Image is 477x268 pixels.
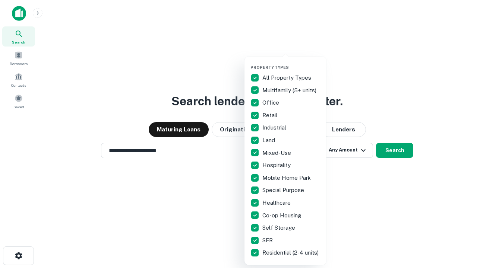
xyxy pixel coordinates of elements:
p: Special Purpose [262,186,306,195]
p: Retail [262,111,279,120]
p: Mixed-Use [262,149,293,157]
p: Land [262,136,277,145]
p: Industrial [262,123,288,132]
p: All Property Types [262,73,313,82]
p: Healthcare [262,198,292,207]
p: Office [262,98,281,107]
p: Self Storage [262,223,297,232]
p: Multifamily (5+ units) [262,86,318,95]
iframe: Chat Widget [440,208,477,244]
p: Hospitality [262,161,292,170]
span: Property Types [250,65,289,70]
p: Residential (2-4 units) [262,248,320,257]
p: Mobile Home Park [262,173,312,182]
p: SFR [262,236,274,245]
p: Co-op Housing [262,211,303,220]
